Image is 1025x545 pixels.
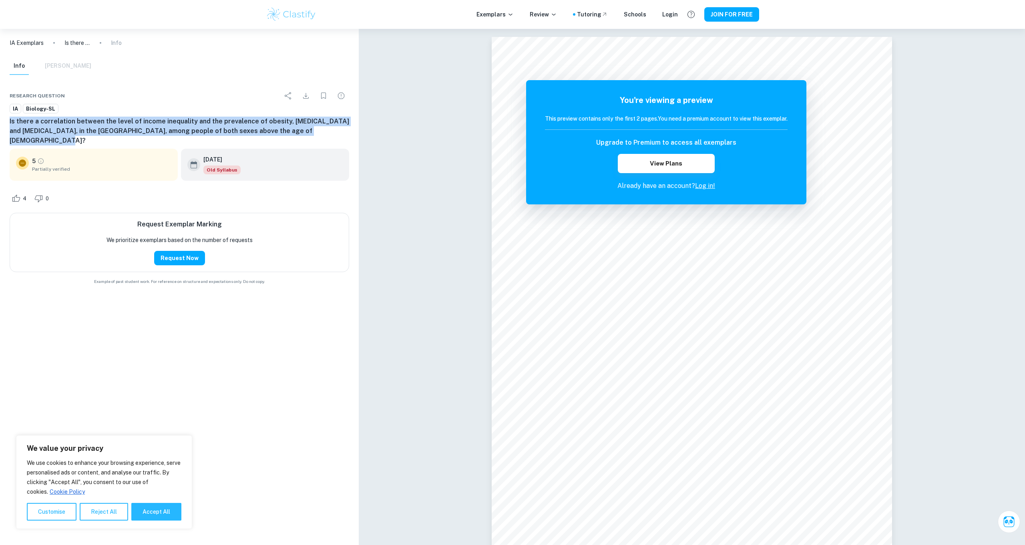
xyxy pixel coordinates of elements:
p: Is there a correlation between the level of income inequality and the prevalence of obesity, [MED... [64,38,90,47]
a: Grade partially verified [37,157,44,165]
p: Exemplars [476,10,514,19]
p: Review [530,10,557,19]
button: Ask Clai [998,511,1020,533]
a: IA Exemplars [10,38,44,47]
span: Biology-SL [23,105,58,113]
p: Info [111,38,122,47]
div: Dislike [32,192,53,205]
h6: Is there a correlation between the level of income inequality and the prevalence of obesity, [MED... [10,117,349,145]
div: Download [298,88,314,104]
button: Reject All [80,503,128,521]
button: View Plans [618,154,715,173]
div: Share [280,88,296,104]
span: 0 [41,195,53,203]
h5: You're viewing a preview [545,94,788,106]
button: JOIN FOR FREE [704,7,759,22]
span: IA [10,105,21,113]
p: 5 [32,157,36,166]
a: IA [10,104,21,114]
div: Bookmark [316,88,332,104]
h6: Request Exemplar Marking [137,220,222,229]
div: Report issue [333,88,349,104]
span: Example of past student work. For reference on structure and expectations only. Do not copy. [10,279,349,285]
span: Partially verified [32,166,171,173]
span: Research question [10,92,65,99]
button: Customise [27,503,76,521]
a: Cookie Policy [49,488,85,495]
div: We value your privacy [16,435,192,529]
button: Accept All [131,503,181,521]
a: Log in! [695,182,715,190]
p: Already have an account? [545,181,788,191]
a: Biology-SL [23,104,58,114]
button: Request Now [154,251,205,265]
div: Like [10,192,31,205]
button: Help and Feedback [684,8,698,21]
button: Info [10,57,29,75]
span: Old Syllabus [203,166,241,174]
a: Schools [624,10,646,19]
div: Starting from the May 2025 session, the Biology IA requirements have changed. It's OK to refer to... [203,166,241,174]
span: 4 [18,195,31,203]
h6: This preview contains only the first 2 pages. You need a premium account to view this exemplar. [545,114,788,123]
p: We prioritize exemplars based on the number of requests [107,236,253,244]
a: Tutoring [577,10,608,19]
p: We value your privacy [27,444,181,453]
h6: [DATE] [203,155,234,164]
p: We use cookies to enhance your browsing experience, serve personalised ads or content, and analys... [27,458,181,497]
h6: Upgrade to Premium to access all exemplars [596,138,736,147]
img: Clastify logo [266,6,317,22]
a: Login [662,10,678,19]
